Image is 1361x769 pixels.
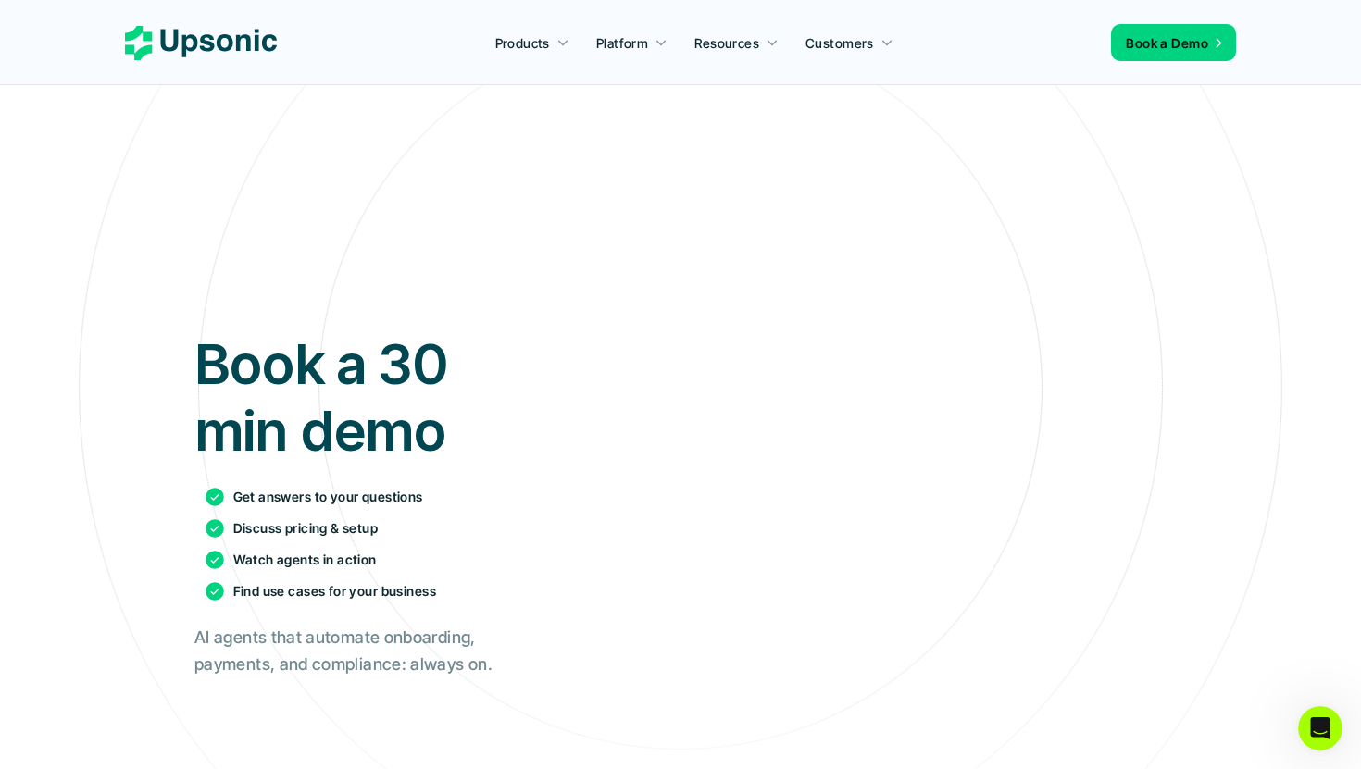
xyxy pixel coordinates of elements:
[233,518,379,538] p: Discuss pricing & setup
[194,330,514,464] h1: Book a 30 min demo
[1111,24,1236,61] a: Book a Demo
[1298,706,1342,750] iframe: Intercom live chat
[495,33,550,53] p: Products
[1126,35,1208,51] span: Book a Demo
[194,625,514,678] h2: AI agents that automate onboarding, payments, and compliance: always on.
[596,33,648,53] p: Platform
[805,33,874,53] p: Customers
[484,26,581,59] a: Products
[694,33,759,53] p: Resources
[233,581,436,601] p: Find use cases for your business
[233,487,423,506] p: Get answers to your questions
[233,550,377,569] p: Watch agents in action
